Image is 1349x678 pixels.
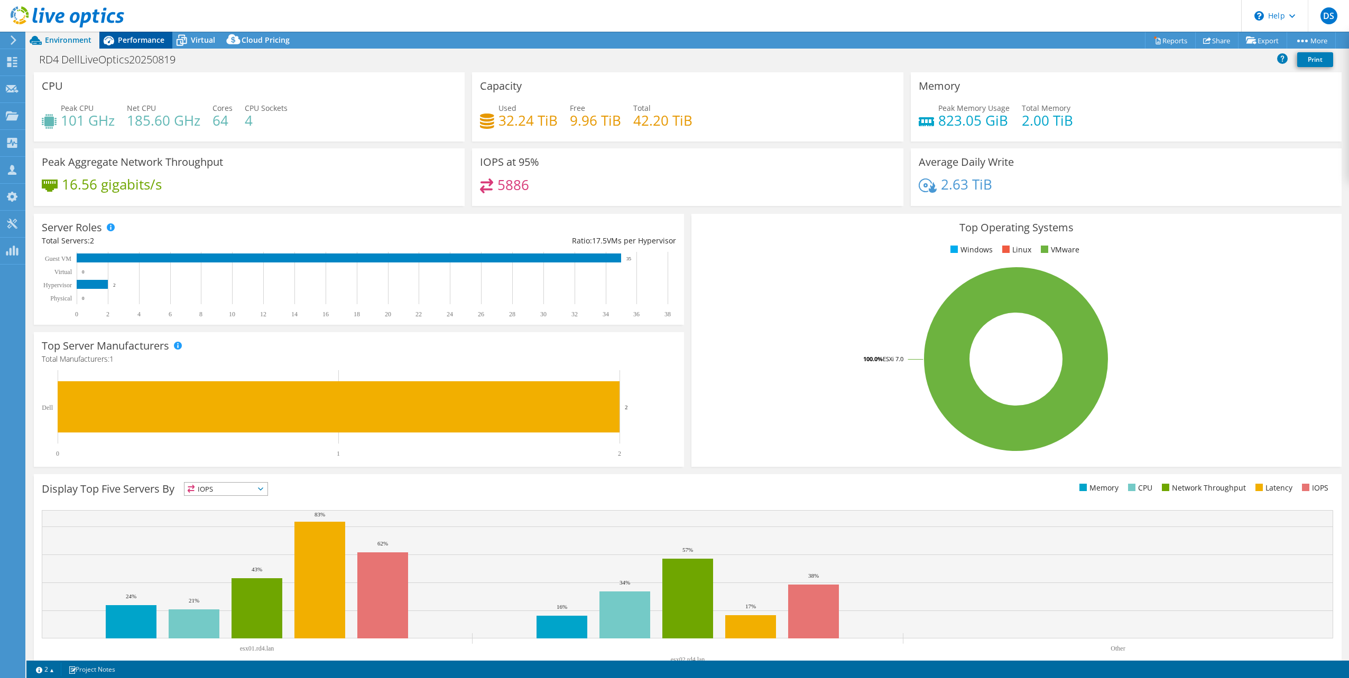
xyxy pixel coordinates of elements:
[322,310,329,318] text: 16
[82,296,85,301] text: 0
[315,511,325,517] text: 83%
[618,450,621,457] text: 2
[498,115,558,126] h4: 32.24 TiB
[938,103,1010,113] span: Peak Memory Usage
[245,103,288,113] span: CPU Sockets
[42,222,102,233] h3: Server Roles
[671,656,705,663] text: esx02.rd4.lan
[242,35,290,45] span: Cloud Pricing
[1125,482,1152,494] li: CPU
[699,222,1334,233] h3: Top Operating Systems
[61,103,94,113] span: Peak CPU
[90,236,94,246] span: 2
[50,295,72,302] text: Physical
[570,115,621,126] h4: 9.96 TiB
[291,310,298,318] text: 14
[229,310,235,318] text: 10
[54,268,72,276] text: Virtual
[626,256,632,261] text: 35
[377,540,388,547] text: 62%
[56,450,59,457] text: 0
[919,156,1014,168] h3: Average Daily Write
[61,663,123,676] a: Project Notes
[1022,115,1073,126] h4: 2.00 TiB
[337,450,340,457] text: 1
[113,282,116,288] text: 2
[189,597,199,604] text: 21%
[127,115,200,126] h4: 185.60 GHz
[540,310,547,318] text: 30
[385,310,391,318] text: 20
[938,115,1010,126] h4: 823.05 GiB
[42,340,169,352] h3: Top Server Manufacturers
[169,310,172,318] text: 6
[1287,32,1336,49] a: More
[137,310,141,318] text: 4
[45,35,91,45] span: Environment
[1195,32,1239,49] a: Share
[1253,482,1292,494] li: Latency
[42,404,53,411] text: Dell
[109,354,114,364] span: 1
[359,235,676,247] div: Ratio: VMs per Hypervisor
[478,310,484,318] text: 26
[245,115,288,126] h4: 4
[1145,32,1196,49] a: Reports
[354,310,360,318] text: 18
[42,353,676,365] h4: Total Manufacturers:
[557,604,567,610] text: 16%
[1320,7,1337,24] span: DS
[1238,32,1287,49] a: Export
[191,35,215,45] span: Virtual
[106,310,109,318] text: 2
[948,244,993,256] li: Windows
[29,663,61,676] a: 2
[863,355,883,363] tspan: 100.0%
[42,235,359,247] div: Total Servers:
[1077,482,1119,494] li: Memory
[1159,482,1246,494] li: Network Throughput
[1254,11,1264,21] svg: \n
[883,355,903,363] tspan: ESXi 7.0
[1299,482,1328,494] li: IOPS
[127,103,156,113] span: Net CPU
[664,310,671,318] text: 38
[480,80,522,92] h3: Capacity
[42,156,223,168] h3: Peak Aggregate Network Throughput
[62,178,162,190] h4: 16.56 gigabits/s
[260,310,266,318] text: 12
[82,269,85,275] text: 0
[199,310,202,318] text: 8
[1022,103,1070,113] span: Total Memory
[1000,244,1031,256] li: Linux
[498,103,516,113] span: Used
[592,236,607,246] span: 17.5
[1038,244,1079,256] li: VMware
[61,115,115,126] h4: 101 GHz
[252,566,262,572] text: 43%
[75,310,78,318] text: 0
[118,35,164,45] span: Performance
[808,572,819,579] text: 38%
[633,310,640,318] text: 36
[919,80,960,92] h3: Memory
[184,483,267,495] span: IOPS
[633,103,651,113] span: Total
[212,115,233,126] h4: 64
[571,310,578,318] text: 32
[941,178,992,190] h4: 2.63 TiB
[509,310,515,318] text: 28
[745,603,756,609] text: 17%
[415,310,422,318] text: 22
[497,179,529,191] h4: 5886
[633,115,692,126] h4: 42.20 TiB
[42,80,63,92] h3: CPU
[34,54,192,65] h1: RD4 DellLiveOptics20250819
[625,404,628,410] text: 2
[447,310,453,318] text: 24
[682,547,693,553] text: 57%
[240,645,274,652] text: esx01.rd4.lan
[126,593,136,599] text: 24%
[45,255,71,262] text: Guest VM
[570,103,585,113] span: Free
